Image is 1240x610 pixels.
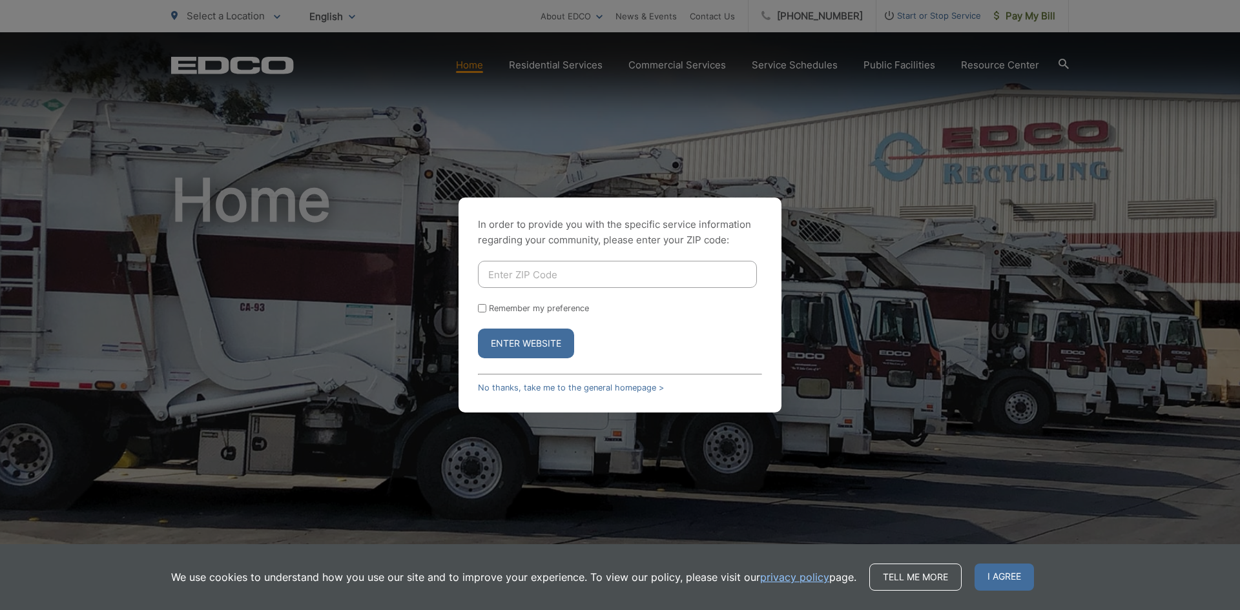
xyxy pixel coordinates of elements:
[489,303,589,313] label: Remember my preference
[171,569,856,585] p: We use cookies to understand how you use our site and to improve your experience. To view our pol...
[975,564,1034,591] span: I agree
[869,564,962,591] a: Tell me more
[478,329,574,358] button: Enter Website
[478,217,762,248] p: In order to provide you with the specific service information regarding your community, please en...
[760,569,829,585] a: privacy policy
[478,383,664,392] a: No thanks, take me to the general homepage >
[478,261,757,288] input: Enter ZIP Code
